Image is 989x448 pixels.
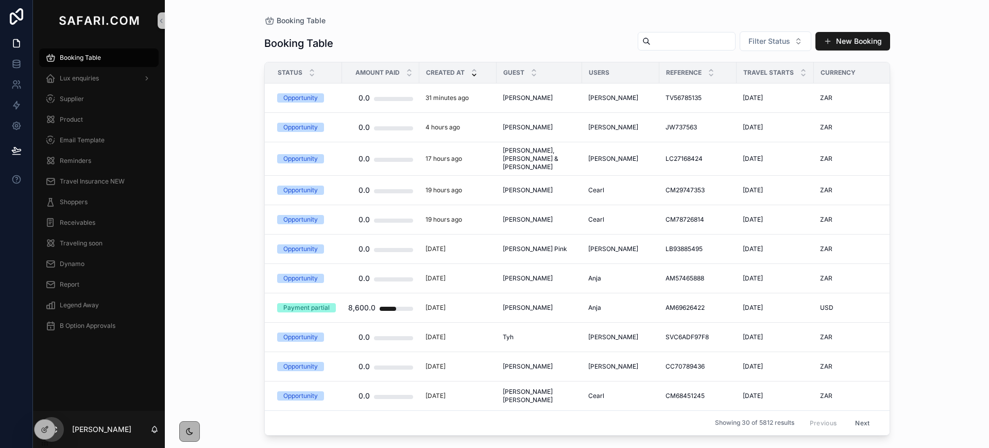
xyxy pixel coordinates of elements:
[39,296,159,314] a: Legend Away
[283,215,318,224] div: Opportunity
[277,15,326,26] span: Booking Table
[348,297,413,318] a: 8,600.0
[666,274,730,283] a: AM57465888
[359,327,370,347] div: 0.0
[740,31,811,51] button: Select Button
[60,322,115,330] span: B Option Approvals
[359,356,370,377] div: 0.0
[820,155,885,163] a: ZAR
[743,392,763,400] span: [DATE]
[820,333,832,341] span: ZAR
[666,155,703,163] span: LC27168424
[743,274,763,283] span: [DATE]
[820,123,832,131] span: ZAR
[588,274,653,283] a: Anja
[425,304,446,312] p: [DATE]
[666,94,730,102] a: TV56785135
[743,333,808,341] a: [DATE]
[588,245,653,253] a: [PERSON_NAME]
[348,239,413,259] a: 0.0
[743,392,808,400] a: [DATE]
[588,274,601,283] span: Anja
[666,392,705,400] span: CM68451245
[503,333,514,341] span: Tyh
[588,333,653,341] a: [PERSON_NAME]
[264,15,326,26] a: Booking Table
[425,186,462,194] p: 19 hours ago
[503,388,576,404] a: [PERSON_NAME] [PERSON_NAME]
[743,274,808,283] a: [DATE]
[425,123,460,131] p: 4 hours ago
[348,148,413,169] a: 0.0
[588,392,604,400] span: Cearl
[820,186,832,194] span: ZAR
[820,333,885,341] a: ZAR
[425,392,490,400] a: [DATE]
[666,123,730,131] a: JW737563
[348,327,413,347] a: 0.0
[820,215,832,224] span: ZAR
[348,209,413,230] a: 0.0
[60,280,79,289] span: Report
[503,69,524,77] span: Guest
[425,245,446,253] p: [DATE]
[348,297,376,318] div: 8,600.0
[425,215,462,224] p: 19 hours ago
[277,123,336,132] a: Opportunity
[60,54,101,62] span: Booking Table
[277,362,336,371] a: Opportunity
[60,260,84,268] span: Dynamo
[589,69,609,77] span: Users
[820,186,885,194] a: ZAR
[359,117,370,138] div: 0.0
[60,239,103,247] span: Traveling soon
[666,245,703,253] span: LB93885495
[588,362,638,371] span: [PERSON_NAME]
[425,362,490,371] a: [DATE]
[39,69,159,88] a: Lux enquiries
[588,123,653,131] a: [PERSON_NAME]
[503,362,576,371] a: [PERSON_NAME]
[503,333,576,341] a: Tyh
[283,303,330,312] div: Payment partial
[743,215,763,224] span: [DATE]
[425,274,490,283] a: [DATE]
[743,333,763,341] span: [DATE]
[820,304,833,312] span: USD
[503,245,576,253] a: [PERSON_NAME] Pink
[820,94,832,102] span: ZAR
[743,155,808,163] a: [DATE]
[503,215,553,224] span: [PERSON_NAME]
[57,12,141,29] img: App logo
[425,155,462,163] p: 17 hours ago
[743,123,763,131] span: [DATE]
[278,69,302,77] span: Status
[277,215,336,224] a: Opportunity
[348,117,413,138] a: 0.0
[72,424,131,435] p: [PERSON_NAME]
[503,146,576,171] span: [PERSON_NAME], [PERSON_NAME] & [PERSON_NAME]
[815,32,890,51] button: New Booking
[743,69,794,77] span: Travel Starts
[60,157,91,165] span: Reminders
[820,392,832,400] span: ZAR
[666,215,704,224] span: CM78726814
[820,362,832,371] span: ZAR
[60,301,99,309] span: Legend Away
[743,245,808,253] a: [DATE]
[283,391,318,401] div: Opportunity
[743,362,808,371] a: [DATE]
[503,274,576,283] a: [PERSON_NAME]
[359,88,370,108] div: 0.0
[666,304,705,312] span: AM69626422
[277,303,336,312] a: Payment partial
[425,155,490,163] a: 17 hours ago
[588,155,653,163] a: [PERSON_NAME]
[820,392,885,400] a: ZAR
[743,304,763,312] span: [DATE]
[283,186,318,195] div: Opportunity
[359,209,370,230] div: 0.0
[39,90,159,108] a: Supplier
[348,88,413,108] a: 0.0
